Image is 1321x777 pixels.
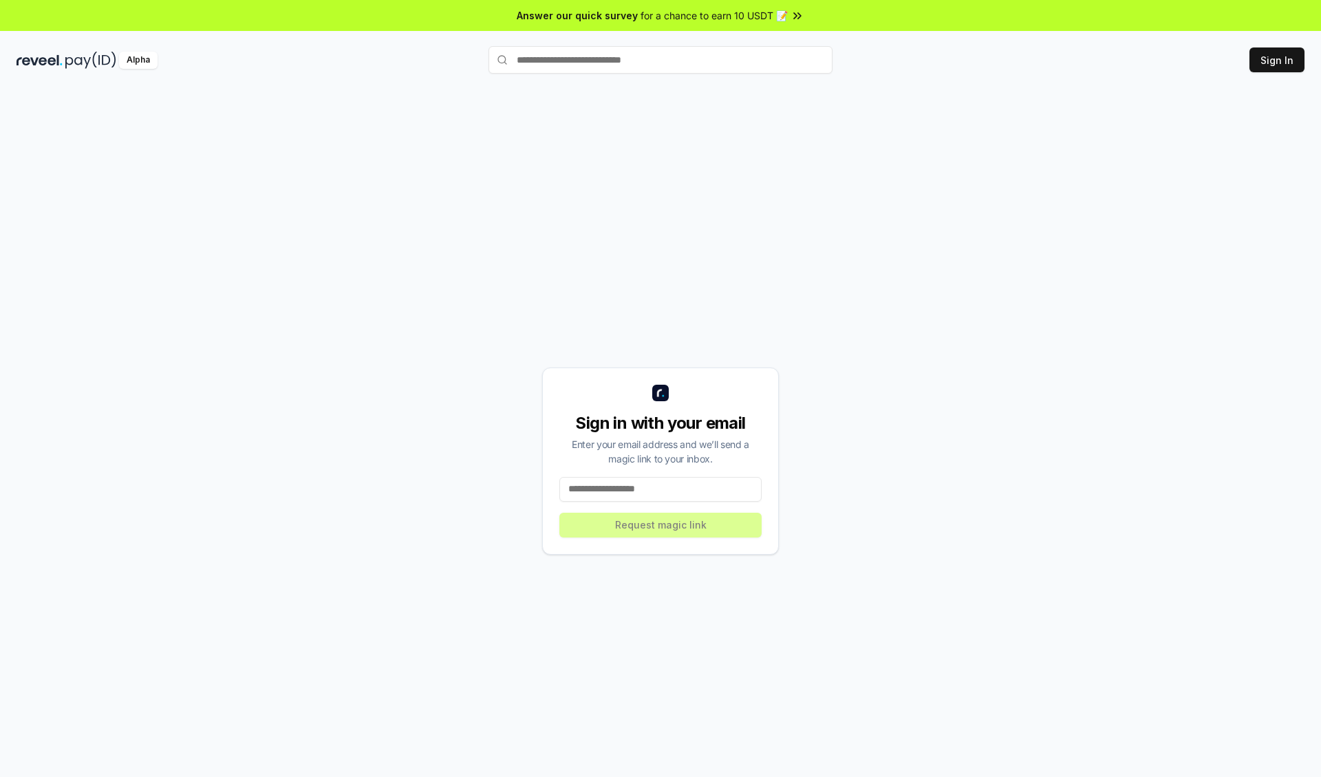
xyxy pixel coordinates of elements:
div: Sign in with your email [559,412,762,434]
img: logo_small [652,385,669,401]
button: Sign In [1249,47,1304,72]
img: reveel_dark [17,52,63,69]
span: for a chance to earn 10 USDT 📝 [641,8,788,23]
span: Answer our quick survey [517,8,638,23]
img: pay_id [65,52,116,69]
div: Enter your email address and we’ll send a magic link to your inbox. [559,437,762,466]
div: Alpha [119,52,158,69]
